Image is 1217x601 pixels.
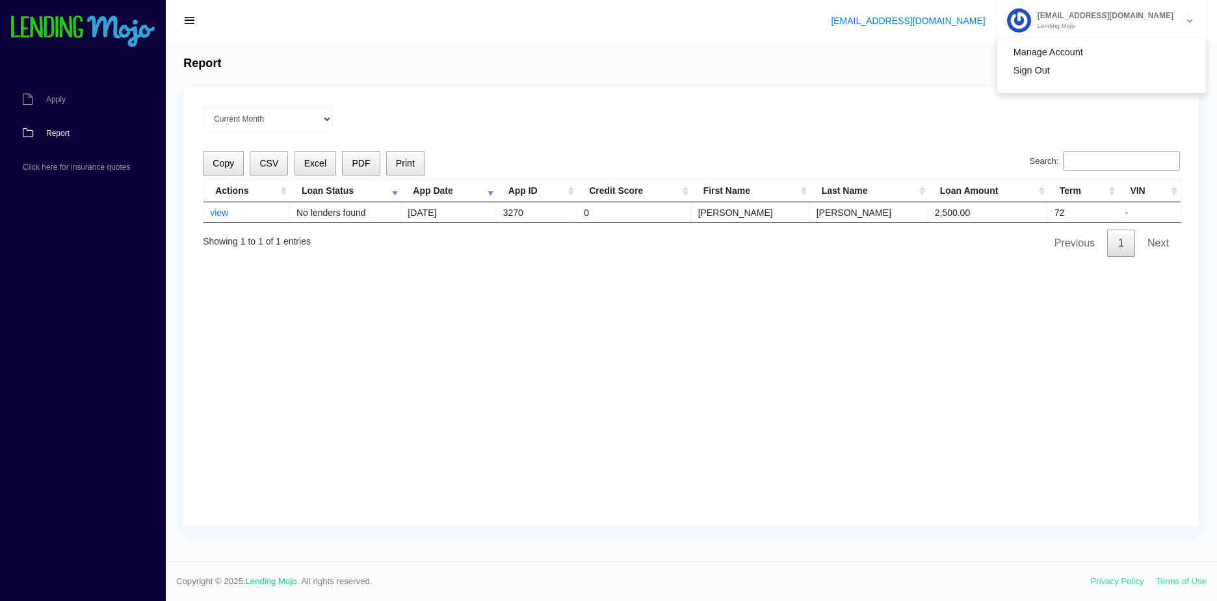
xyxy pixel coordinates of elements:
[386,151,425,176] button: Print
[401,180,496,202] th: App Date: activate to sort column ascending
[290,180,401,202] th: Loan Status: activate to sort column ascending
[1091,576,1144,586] a: Privacy Policy
[401,202,496,222] td: [DATE]
[250,151,288,176] button: CSV
[1118,180,1180,202] th: VIN: activate to sort column ascending
[692,202,810,222] td: [PERSON_NAME]
[203,151,244,176] button: Copy
[810,180,928,202] th: Last Name: activate to sort column ascending
[290,202,401,222] td: No lenders found
[342,151,380,176] button: PDF
[213,158,234,168] span: Copy
[246,576,297,586] a: Lending Mojo
[497,180,578,202] th: App ID: activate to sort column ascending
[259,158,278,168] span: CSV
[1031,23,1173,29] small: Lending Mojo
[1136,230,1180,257] a: Next
[46,96,66,103] span: Apply
[997,43,1206,61] a: Manage Account
[210,207,228,218] a: view
[1048,180,1119,202] th: Term: activate to sort column ascending
[1118,202,1180,222] td: -
[577,202,692,222] td: 0
[831,16,985,26] a: [EMAIL_ADDRESS][DOMAIN_NAME]
[692,180,810,202] th: First Name: activate to sort column ascending
[1048,202,1119,222] td: 72
[928,202,1048,222] td: 2,500.00
[1107,230,1135,257] a: 1
[10,16,156,48] img: logo-small.png
[810,202,928,222] td: [PERSON_NAME]
[1007,8,1031,33] img: Profile image
[46,129,70,137] span: Report
[176,575,1091,588] span: Copyright © 2025. . All rights reserved.
[997,61,1206,79] a: Sign Out
[1156,576,1207,586] a: Terms of Use
[497,202,578,222] td: 3270
[1030,151,1180,172] label: Search:
[352,158,370,168] span: PDF
[203,227,311,248] div: Showing 1 to 1 of 1 entries
[294,151,337,176] button: Excel
[23,163,130,171] span: Click here for insurance quotes
[396,158,415,168] span: Print
[1031,12,1173,20] span: [EMAIL_ADDRESS][DOMAIN_NAME]
[183,57,221,71] h4: Report
[577,180,692,202] th: Credit Score: activate to sort column ascending
[203,180,290,202] th: Actions: activate to sort column ascending
[1063,151,1180,172] input: Search:
[1043,230,1106,257] a: Previous
[997,37,1207,94] div: Profile image [EMAIL_ADDRESS][DOMAIN_NAME] Lending Mojo
[304,158,326,168] span: Excel
[928,180,1048,202] th: Loan Amount: activate to sort column ascending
